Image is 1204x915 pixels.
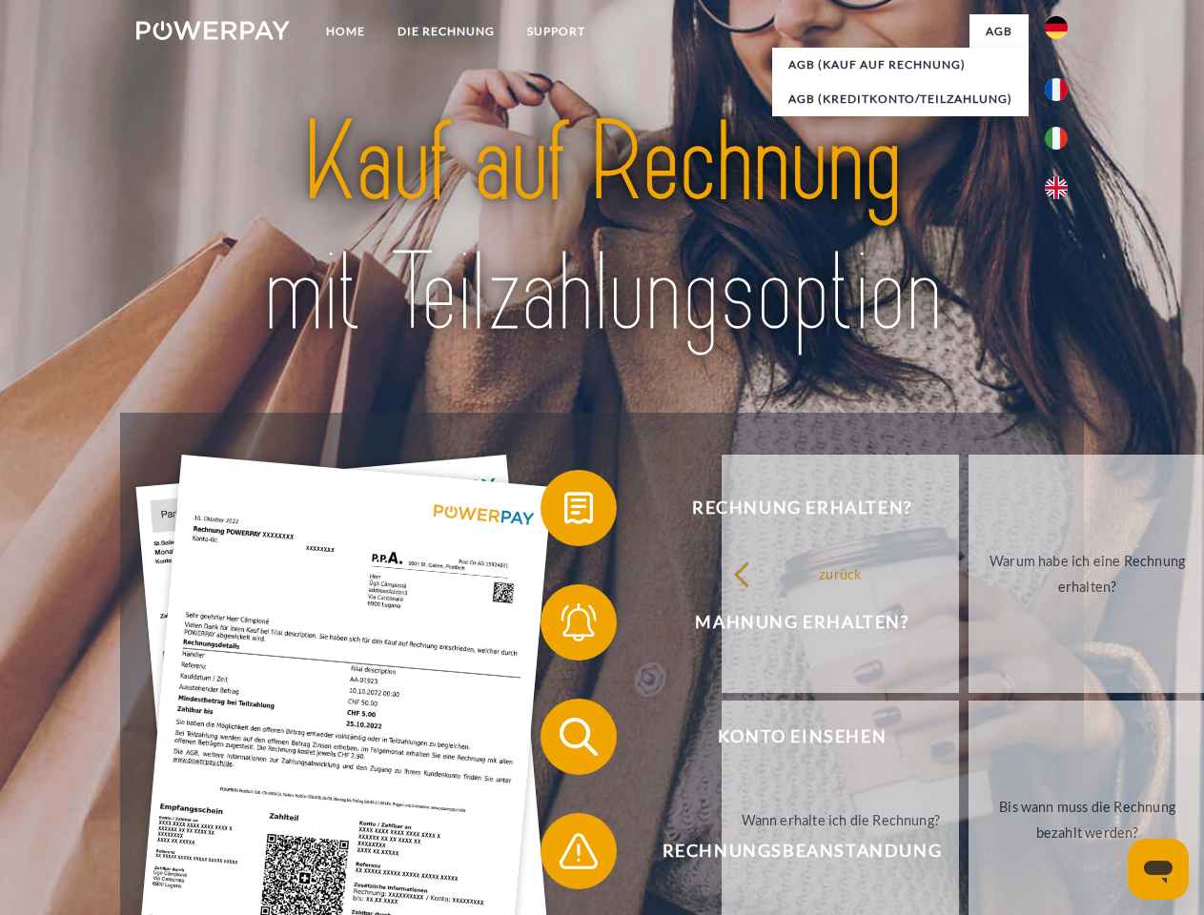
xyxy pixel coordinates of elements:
img: fr [1045,78,1068,101]
img: qb_bell.svg [555,599,602,646]
button: Konto einsehen [541,699,1036,775]
a: DIE RECHNUNG [381,14,511,49]
img: it [1045,127,1068,150]
div: Bis wann muss die Rechnung bezahlt werden? [980,794,1194,845]
a: SUPPORT [511,14,602,49]
iframe: Schaltfläche zum Öffnen des Messaging-Fensters [1128,839,1189,900]
img: qb_bill.svg [555,484,602,532]
a: AGB (Kreditkonto/Teilzahlung) [772,82,1029,116]
img: logo-powerpay-white.svg [136,21,290,40]
img: title-powerpay_de.svg [182,91,1022,365]
img: qb_search.svg [555,713,602,761]
button: Rechnungsbeanstandung [541,813,1036,889]
img: de [1045,16,1068,39]
img: qb_warning.svg [555,827,602,875]
a: AGB (Kauf auf Rechnung) [772,48,1029,82]
div: Wann erhalte ich die Rechnung? [733,806,948,832]
div: zurück [733,560,948,586]
button: Rechnung erhalten? [541,470,1036,546]
a: agb [969,14,1029,49]
img: en [1045,176,1068,199]
button: Mahnung erhalten? [541,584,1036,661]
a: Home [310,14,381,49]
div: Warum habe ich eine Rechnung erhalten? [980,548,1194,600]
